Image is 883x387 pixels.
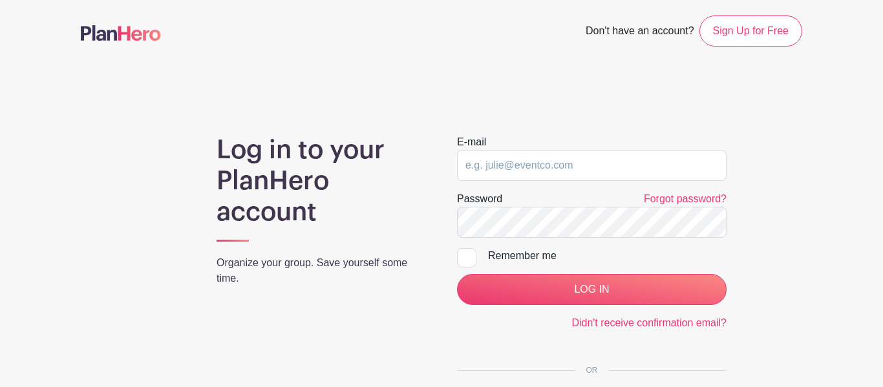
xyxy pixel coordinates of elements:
[81,25,161,41] img: logo-507f7623f17ff9eddc593b1ce0a138ce2505c220e1c5a4e2b4648c50719b7d32.svg
[457,274,727,305] input: LOG IN
[644,193,727,204] a: Forgot password?
[457,134,486,150] label: E-mail
[586,18,694,47] span: Don't have an account?
[699,16,802,47] a: Sign Up for Free
[571,317,727,328] a: Didn't receive confirmation email?
[457,150,727,181] input: e.g. julie@eventco.com
[217,255,426,286] p: Organize your group. Save yourself some time.
[217,134,426,227] h1: Log in to your PlanHero account
[576,366,608,375] span: OR
[457,191,502,207] label: Password
[488,248,727,264] div: Remember me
